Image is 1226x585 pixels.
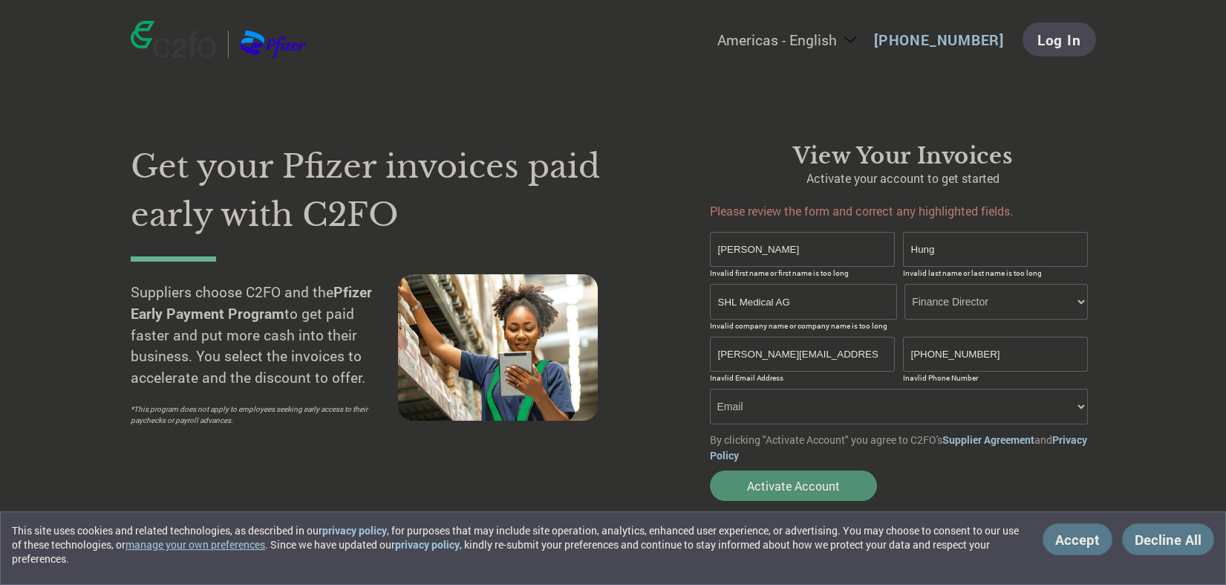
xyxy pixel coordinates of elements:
input: Phone* [903,337,1089,372]
p: *This program does not apply to employees seeking early access to their paychecks or payroll adva... [131,404,383,426]
select: Title/Role [904,284,1088,320]
input: First Name* [710,232,896,267]
p: By clicking "Activate Account" you agree to C2FO's and [710,432,1096,463]
div: This site uses cookies and related technologies, as described in our , for purposes that may incl... [12,523,1021,566]
p: Suppliers choose C2FO and the to get paid faster and put more cash into their business. You selec... [131,282,398,389]
button: Activate Account [710,471,877,501]
strong: Pfizer Early Payment Program [131,282,372,323]
input: Invalid Email format [710,337,896,372]
p: Please review the form and correct any highlighted fields. [710,202,1096,220]
img: supply chain worker [398,274,598,421]
input: Your company name* [710,284,897,320]
div: Invalid last name or last name is too long [903,268,1089,278]
div: Invalid first name or first name is too long [710,268,896,278]
a: privacy policy [322,523,387,537]
div: Inavlid Phone Number [903,373,1089,383]
div: Inavlid Email Address [710,373,896,383]
a: Log In [1023,22,1096,56]
p: Activate your account to get started [710,169,1096,187]
h3: View Your Invoices [710,143,1096,169]
input: Last Name* [903,232,1089,267]
button: Decline All [1122,523,1214,555]
a: Supplier Agreement [942,433,1034,447]
a: [PHONE_NUMBER] [874,30,1004,49]
div: Invalid company name or company name is too long [710,321,1089,331]
img: c2fo logo [131,21,217,58]
button: manage your own preferences [125,537,265,552]
a: privacy policy [395,537,460,552]
a: Privacy Policy [710,433,1087,462]
h1: Get your Pfizer invoices paid early with C2FO [131,143,665,239]
button: Accept [1043,523,1112,555]
img: Pfizer [240,30,307,58]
